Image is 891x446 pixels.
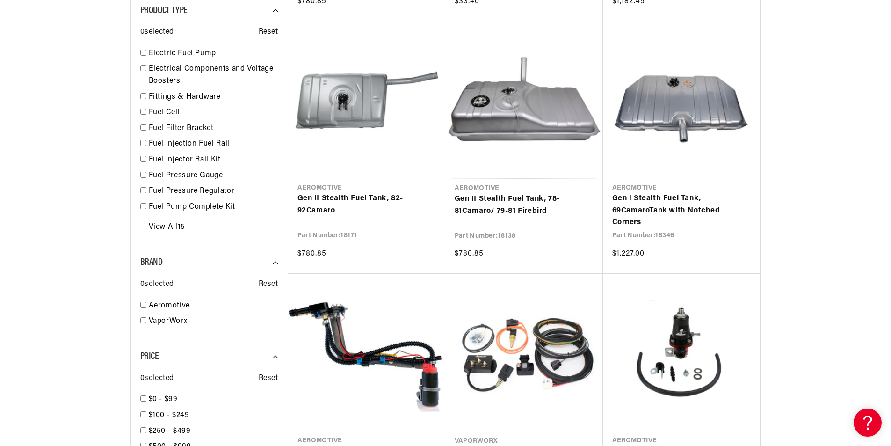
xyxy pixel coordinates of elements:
span: 0 selected [140,26,174,38]
a: Fuel Pump Complete Kit [149,201,278,213]
span: Reset [259,373,278,385]
a: Gen II Stealth Fuel Tank, 78-81Camaro/ 79-81 Firebird [455,193,594,217]
span: Price [140,352,159,361]
a: Fuel Cell [149,107,278,119]
span: Reset [259,26,278,38]
a: Aeromotive [149,300,278,312]
a: Electric Fuel Pump [149,48,278,60]
span: $0 - $99 [149,395,178,403]
span: Product Type [140,6,188,15]
a: Fuel Pressure Gauge [149,170,278,182]
a: View All 15 [149,221,185,234]
a: VaporWorx [149,315,278,328]
span: 0 selected [140,278,174,291]
span: $100 - $249 [149,411,189,419]
span: $250 - $499 [149,427,191,435]
span: 0 selected [140,373,174,385]
a: Fuel Filter Bracket [149,123,278,135]
a: Gen I Stealth Fuel Tank, 69CamaroTank with Notched Corners [612,193,751,229]
a: Fittings & Hardware [149,91,278,103]
a: Electrical Components and Voltage Boosters [149,63,278,87]
a: Fuel Pressure Regulator [149,185,278,197]
span: Brand [140,258,163,267]
span: Reset [259,278,278,291]
a: Fuel Injection Fuel Rail [149,138,278,150]
a: Gen II Stealth Fuel Tank, 82-92Camaro [297,193,436,217]
a: Fuel Injector Rail Kit [149,154,278,166]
